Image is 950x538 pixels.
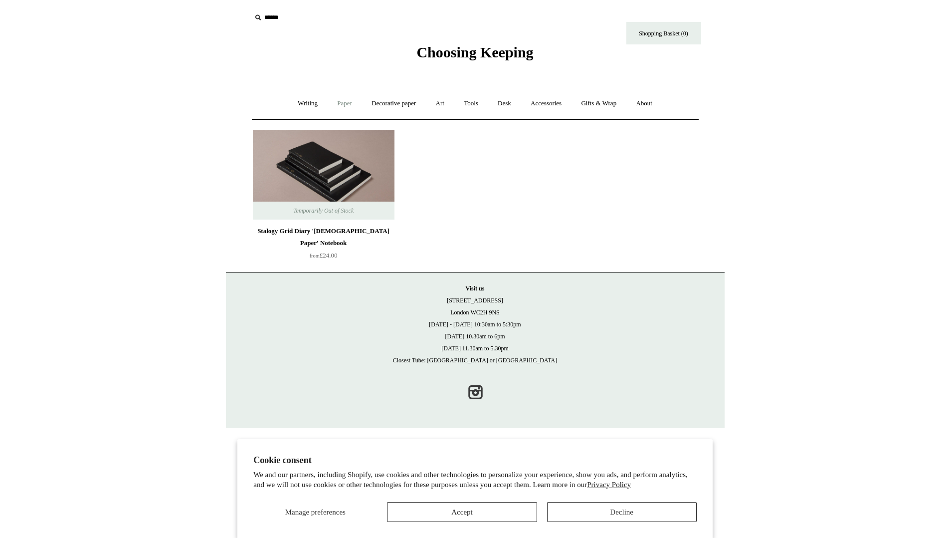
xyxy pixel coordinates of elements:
strong: Visit us [466,285,485,292]
a: Instagram [464,381,486,403]
span: from [310,253,320,259]
a: Stalogy Grid Diary '[DEMOGRAPHIC_DATA] Paper' Notebook from£24.00 [253,225,394,266]
span: Choosing Keeping [416,44,533,60]
p: We and our partners, including Shopify, use cookies and other technologies to personalize your ex... [253,470,697,490]
a: Privacy Policy [587,481,631,489]
a: Choosing Keeping [416,52,533,59]
a: Paper [328,90,361,117]
button: Decline [547,502,697,522]
span: Manage preferences [285,508,346,516]
a: Desk [489,90,520,117]
a: Accessories [522,90,570,117]
h2: Cookie consent [253,455,697,466]
a: Stalogy Grid Diary 'Bible Paper' Notebook Stalogy Grid Diary 'Bible Paper' Notebook Temporarily O... [253,130,394,220]
a: Art [427,90,453,117]
button: Manage preferences [253,502,377,522]
a: Gifts & Wrap [572,90,625,117]
a: Decorative paper [363,90,425,117]
button: Accept [387,502,537,522]
a: Writing [289,90,327,117]
span: £24.00 [310,252,338,259]
img: Stalogy Grid Diary 'Bible Paper' Notebook [253,130,394,220]
div: Stalogy Grid Diary '[DEMOGRAPHIC_DATA] Paper' Notebook [255,225,392,249]
p: [STREET_ADDRESS] London WC2H 9NS [DATE] - [DATE] 10:30am to 5:30pm [DATE] 10.30am to 6pm [DATE] 1... [236,282,715,366]
span: Temporarily Out of Stock [283,202,364,220]
a: Tools [455,90,487,117]
a: About [627,90,661,117]
a: Shopping Basket (0) [626,22,701,44]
